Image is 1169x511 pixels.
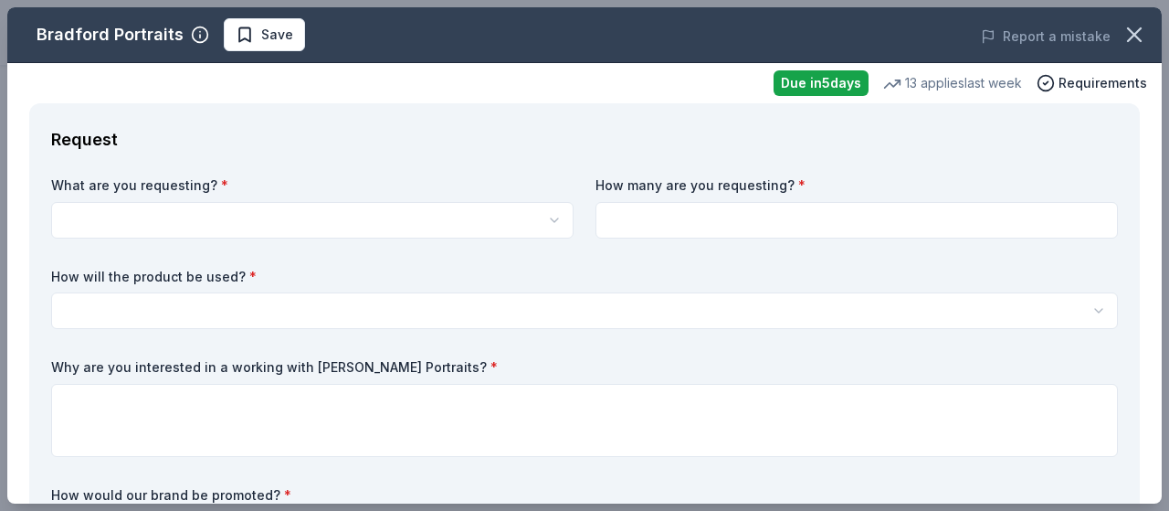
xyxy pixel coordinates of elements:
[51,268,1118,286] label: How will the product be used?
[51,125,1118,154] div: Request
[1037,72,1147,94] button: Requirements
[883,72,1022,94] div: 13 applies last week
[981,26,1111,48] button: Report a mistake
[261,24,293,46] span: Save
[774,70,869,96] div: Due in 5 days
[1058,72,1147,94] span: Requirements
[595,176,1118,195] label: How many are you requesting?
[51,176,574,195] label: What are you requesting?
[51,486,1118,505] label: How would our brand be promoted?
[224,18,305,51] button: Save
[51,358,1118,377] label: Why are you interested in a working with [PERSON_NAME] Portraits?
[37,20,184,49] div: Bradford Portraits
